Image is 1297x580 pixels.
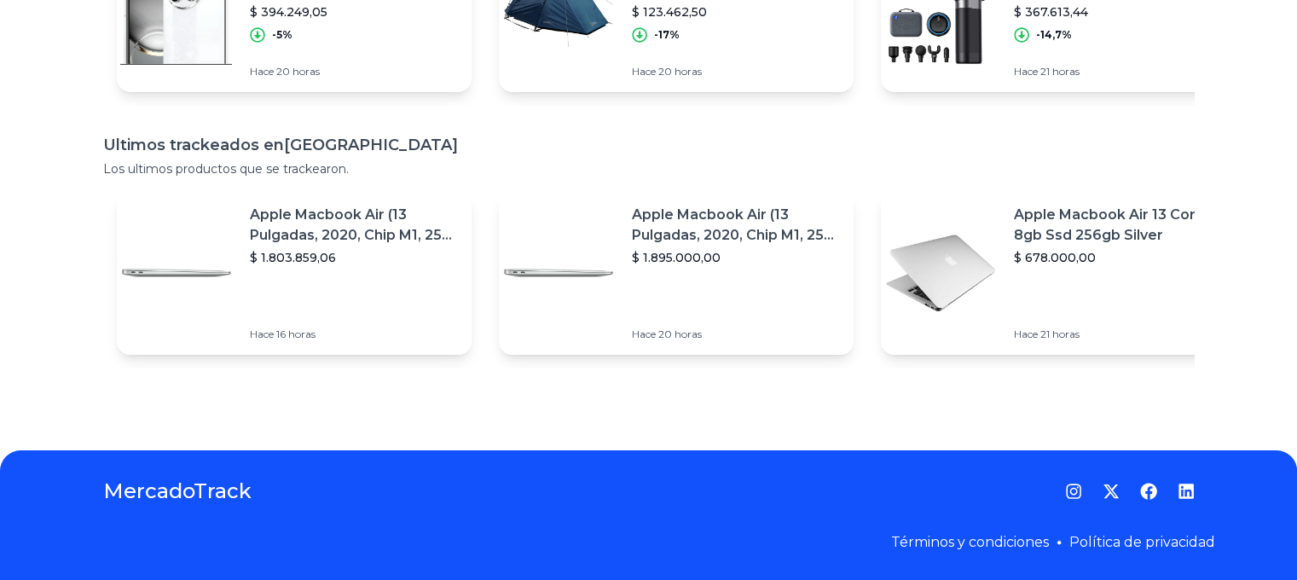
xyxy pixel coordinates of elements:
a: Twitter [1103,483,1120,500]
p: Hace 21 horas [1014,65,1222,78]
a: Política de privacidad [1069,534,1215,550]
p: $ 367.613,44 [1014,3,1222,20]
p: -14,7% [1036,28,1072,42]
img: Featured image [881,213,1000,333]
p: Apple Macbook Air (13 Pulgadas, 2020, Chip M1, 256 Gb De Ssd, 8 Gb De Ram) - Plata [250,205,458,246]
p: Apple Macbook Air 13 Core I5 8gb Ssd 256gb Silver [1014,205,1222,246]
a: Términos y condiciones [891,534,1049,550]
p: Hace 20 horas [632,65,840,78]
p: -5% [272,28,292,42]
h1: Ultimos trackeados en [GEOGRAPHIC_DATA] [103,133,1195,157]
a: Facebook [1140,483,1157,500]
p: $ 1.895.000,00 [632,249,840,266]
p: Los ultimos productos que se trackearon. [103,160,1195,177]
p: Apple Macbook Air (13 Pulgadas, 2020, Chip M1, 256 Gb De Ssd, 8 Gb De Ram) - Plata [632,205,840,246]
img: Featured image [117,213,236,333]
a: MercadoTrack [103,478,252,505]
a: Featured imageApple Macbook Air 13 Core I5 8gb Ssd 256gb Silver$ 678.000,00Hace 21 horas [881,191,1236,355]
p: -17% [654,28,680,42]
p: $ 1.803.859,06 [250,249,458,266]
p: Hace 20 horas [250,65,458,78]
a: LinkedIn [1178,483,1195,500]
p: Hace 20 horas [632,328,840,341]
p: $ 678.000,00 [1014,249,1222,266]
img: Featured image [499,213,618,333]
a: Instagram [1065,483,1082,500]
p: $ 394.249,05 [250,3,458,20]
a: Featured imageApple Macbook Air (13 Pulgadas, 2020, Chip M1, 256 Gb De Ssd, 8 Gb De Ram) - Plata$... [499,191,854,355]
p: Hace 16 horas [250,328,458,341]
p: $ 123.462,50 [632,3,840,20]
p: Hace 21 horas [1014,328,1222,341]
a: Featured imageApple Macbook Air (13 Pulgadas, 2020, Chip M1, 256 Gb De Ssd, 8 Gb De Ram) - Plata$... [117,191,472,355]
